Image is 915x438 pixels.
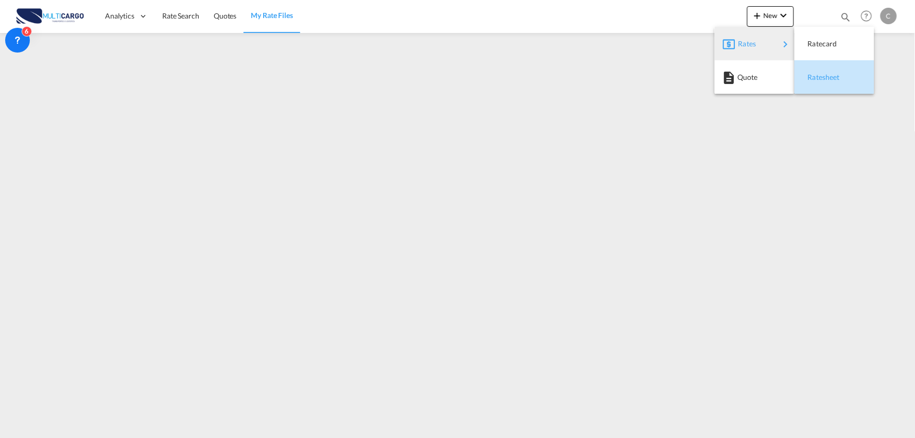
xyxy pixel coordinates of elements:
span: Ratesheet [808,67,819,88]
span: Rates [738,33,751,54]
md-icon: icon-chevron-right [780,38,792,50]
div: Ratesheet [803,64,866,90]
span: Ratecard [808,33,819,54]
button: Quote [715,60,795,94]
span: Quote [737,67,749,88]
div: Quote [723,64,786,90]
div: Ratecard [803,31,866,57]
